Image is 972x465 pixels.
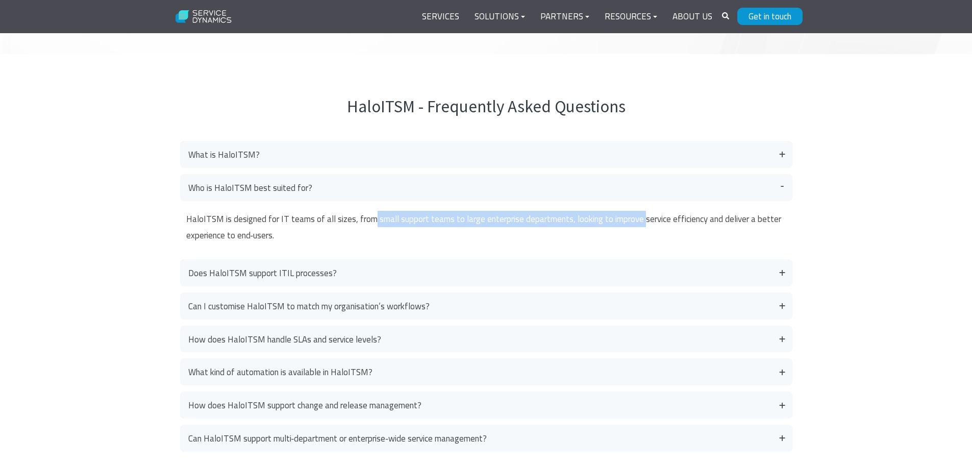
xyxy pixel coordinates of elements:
a: What kind of automation is available in HaloITSM? [180,358,792,385]
div: Navigation Menu [414,5,720,29]
p: HaloITSM is designed for IT teams of all sizes, from small support teams to large enterprise depa... [186,211,786,244]
h3: HaloITSM - Frequently Asked Questions [180,95,792,118]
a: Services [414,5,467,29]
a: Resources [597,5,665,29]
a: Get in touch [737,8,803,25]
a: Does HaloITSM support ITIL processes? [180,259,792,286]
a: Can I customise HaloITSM to match my organisation’s workflows? [180,292,792,320]
img: Service Dynamics Logo - White [170,4,238,30]
a: How does HaloITSM handle SLAs and service levels? [180,326,792,353]
a: What is HaloITSM? [180,141,792,168]
a: Partners [533,5,597,29]
a: Who is HaloITSM best suited for? [180,174,792,201]
a: About Us [665,5,720,29]
a: Can HaloITSM support multi‑department or enterprise‑wide service management? [180,425,792,452]
a: Solutions [467,5,533,29]
a: How does HaloITSM support change and release management? [180,391,792,419]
